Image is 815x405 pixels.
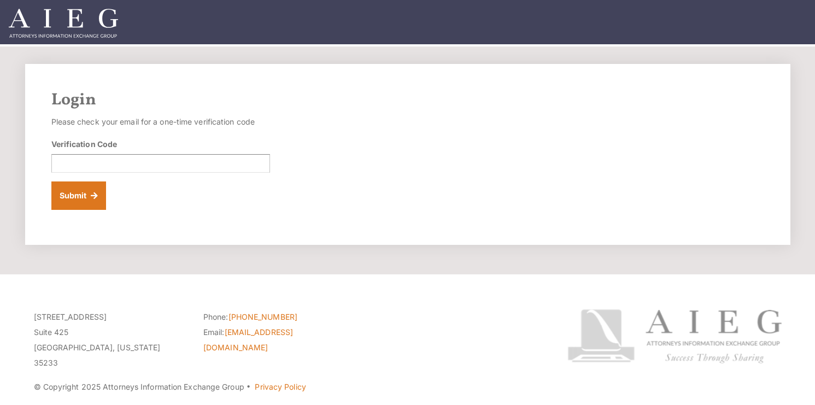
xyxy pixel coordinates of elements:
h2: Login [51,90,764,110]
label: Verification Code [51,138,118,150]
span: · [246,386,251,392]
p: [STREET_ADDRESS] Suite 425 [GEOGRAPHIC_DATA], [US_STATE] 35233 [34,309,187,371]
a: [PHONE_NUMBER] [228,312,297,321]
li: Email: [203,325,356,355]
a: [EMAIL_ADDRESS][DOMAIN_NAME] [203,327,293,352]
li: Phone: [203,309,356,325]
p: © Copyright 2025 Attorneys Information Exchange Group [34,379,526,395]
p: Please check your email for a one-time verification code [51,114,270,130]
a: Privacy Policy [255,382,306,391]
img: Attorneys Information Exchange Group [9,9,118,38]
img: Attorneys Information Exchange Group logo [567,309,782,363]
button: Submit [51,181,107,210]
